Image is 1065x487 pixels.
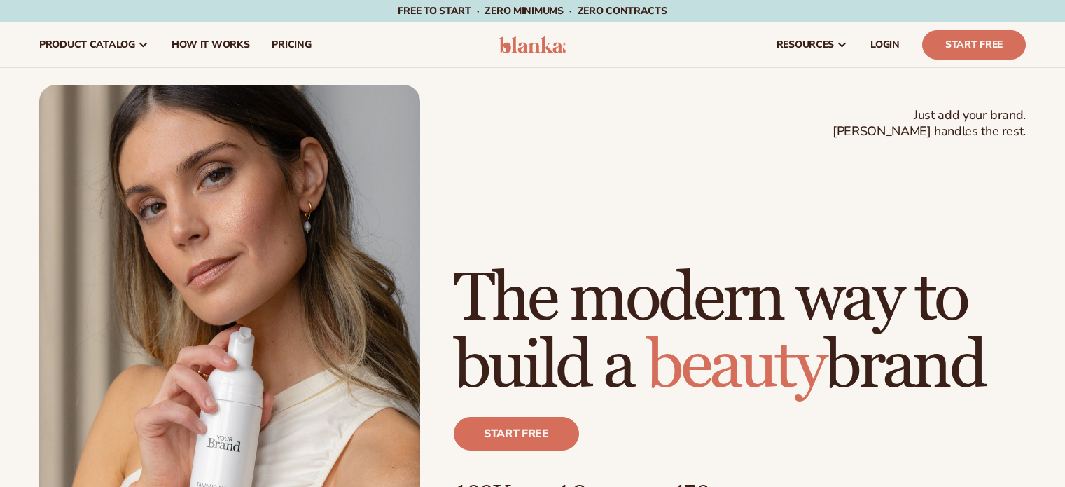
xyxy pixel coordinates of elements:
[499,36,566,53] img: logo
[833,107,1026,140] span: Just add your brand. [PERSON_NAME] handles the rest.
[454,266,1026,400] h1: The modern way to build a brand
[765,22,859,67] a: resources
[260,22,322,67] a: pricing
[859,22,911,67] a: LOGIN
[39,39,135,50] span: product catalog
[272,39,311,50] span: pricing
[646,325,824,407] span: beauty
[922,30,1026,60] a: Start Free
[28,22,160,67] a: product catalog
[172,39,250,50] span: How It Works
[870,39,900,50] span: LOGIN
[398,4,667,18] span: Free to start · ZERO minimums · ZERO contracts
[160,22,261,67] a: How It Works
[777,39,834,50] span: resources
[454,417,579,451] a: Start free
